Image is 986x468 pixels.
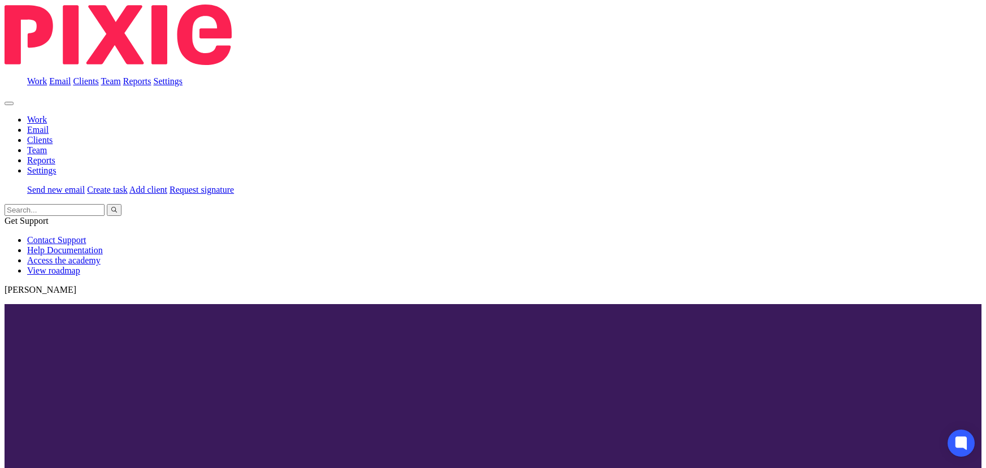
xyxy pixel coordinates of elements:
[27,166,57,175] a: Settings
[27,235,86,245] a: Contact Support
[27,266,80,275] a: View roadmap
[170,185,234,194] a: Request signature
[73,76,98,86] a: Clients
[27,125,49,135] a: Email
[27,185,85,194] a: Send new email
[27,245,103,255] a: Help Documentation
[27,115,47,124] a: Work
[107,204,121,216] button: Search
[49,76,71,86] a: Email
[5,5,232,65] img: Pixie
[87,185,128,194] a: Create task
[5,285,981,295] p: [PERSON_NAME]
[5,216,49,226] span: Get Support
[123,76,151,86] a: Reports
[154,76,183,86] a: Settings
[129,185,167,194] a: Add client
[27,76,47,86] a: Work
[27,155,55,165] a: Reports
[101,76,120,86] a: Team
[5,204,105,216] input: Search
[27,135,53,145] a: Clients
[27,255,101,265] a: Access the academy
[27,145,47,155] a: Team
